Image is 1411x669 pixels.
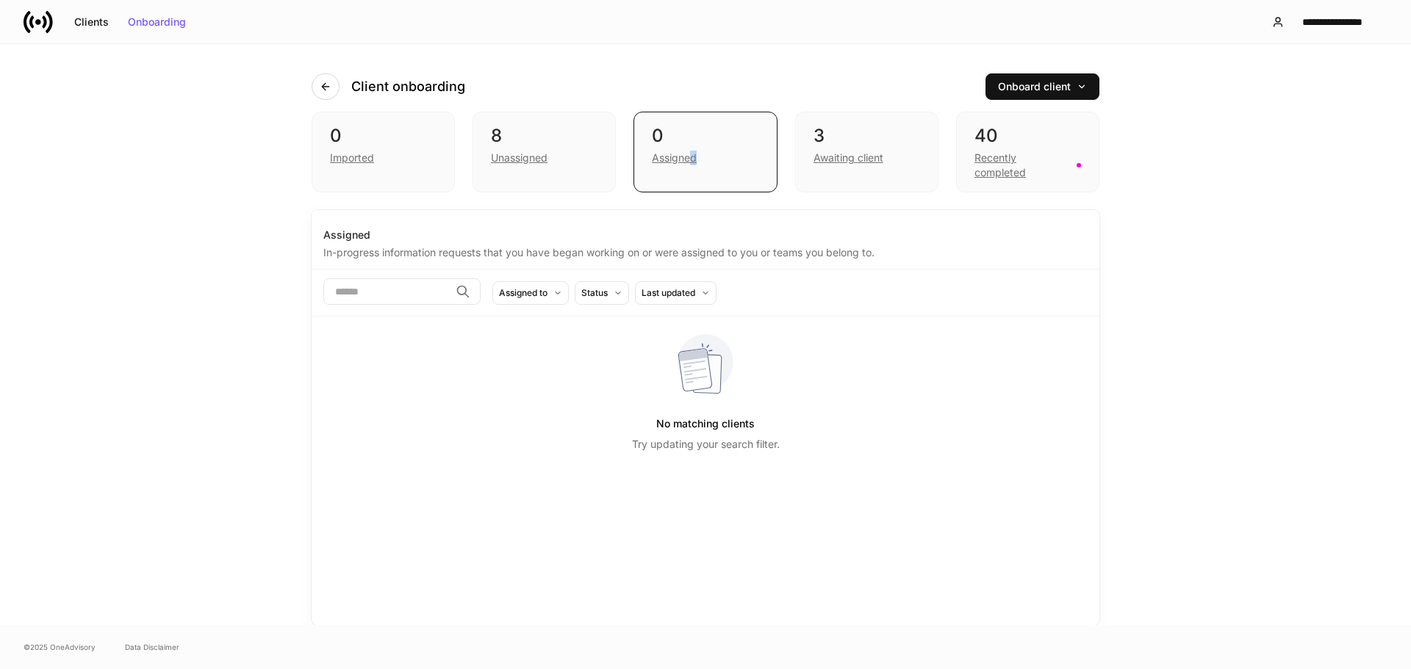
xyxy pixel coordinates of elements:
[473,112,616,192] div: 8Unassigned
[652,124,758,148] div: 0
[814,124,920,148] div: 3
[814,151,883,165] div: Awaiting client
[652,151,697,165] div: Assigned
[323,242,1088,260] div: In-progress information requests that you have began working on or were assigned to you or teams ...
[656,411,755,437] h5: No matching clients
[985,73,1099,100] button: Onboard client
[635,281,717,305] button: Last updated
[974,124,1081,148] div: 40
[128,17,186,27] div: Onboarding
[633,112,777,192] div: 0Assigned
[499,286,547,300] div: Assigned to
[642,286,695,300] div: Last updated
[491,151,547,165] div: Unassigned
[351,78,465,95] h4: Client onboarding
[492,281,569,305] button: Assigned to
[74,17,109,27] div: Clients
[575,281,629,305] button: Status
[998,82,1087,92] div: Onboard client
[795,112,938,192] div: 3Awaiting client
[581,286,608,300] div: Status
[491,124,597,148] div: 8
[125,641,179,653] a: Data Disclaimer
[974,151,1068,180] div: Recently completed
[632,437,780,452] p: Try updating your search filter.
[330,124,437,148] div: 0
[65,10,118,34] button: Clients
[323,228,1088,242] div: Assigned
[956,112,1099,192] div: 40Recently completed
[24,641,96,653] span: © 2025 OneAdvisory
[330,151,374,165] div: Imported
[118,10,195,34] button: Onboarding
[312,112,455,192] div: 0Imported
